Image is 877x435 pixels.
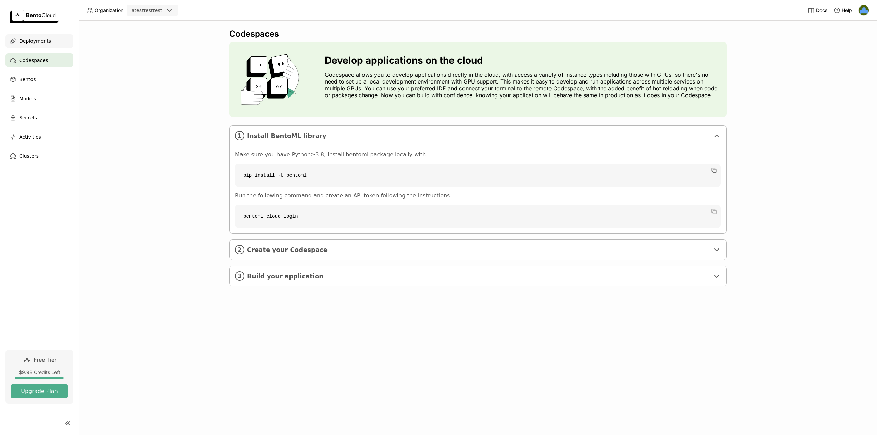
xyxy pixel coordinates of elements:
[325,71,721,99] p: Codespace allows you to develop applications directly in the cloud, with access a variety of inst...
[19,114,37,122] span: Secrets
[235,245,244,254] i: 2
[19,133,41,141] span: Activities
[5,34,73,48] a: Deployments
[247,272,710,280] span: Build your application
[235,131,244,140] i: 1
[842,7,852,13] span: Help
[247,132,710,140] span: Install BentoML library
[19,37,51,45] span: Deployments
[10,10,59,23] img: logo
[5,350,73,404] a: Free Tier$9.98 Credits LeftUpgrade Plan
[5,92,73,105] a: Models
[229,29,727,39] div: Codespaces
[5,111,73,125] a: Secrets
[34,356,57,363] span: Free Tier
[230,240,726,260] div: 2Create your Codespace
[230,266,726,286] div: 3Build your application
[325,55,721,66] h3: Develop applications on the cloud
[859,5,869,15] img: Fidel R
[230,126,726,146] div: 1Install BentoML library
[5,149,73,163] a: Clusters
[19,75,36,84] span: Bentos
[235,205,721,228] code: bentoml cloud login
[235,192,721,199] p: Run the following command and create an API token following the instructions:
[132,7,162,14] div: atesttesttest
[19,56,48,64] span: Codespaces
[11,384,68,398] button: Upgrade Plan
[5,53,73,67] a: Codespaces
[19,94,36,103] span: Models
[816,7,827,13] span: Docs
[235,151,721,158] p: Make sure you have Python≥3.8, install bentoml package locally with:
[11,369,68,375] div: $9.98 Credits Left
[5,130,73,144] a: Activities
[235,271,244,281] i: 3
[95,7,123,13] span: Organization
[235,54,308,105] img: cover onboarding
[5,73,73,86] a: Bentos
[808,7,827,14] a: Docs
[235,164,721,187] code: pip install -U bentoml
[833,7,852,14] div: Help
[247,246,710,254] span: Create your Codespace
[19,152,39,160] span: Clusters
